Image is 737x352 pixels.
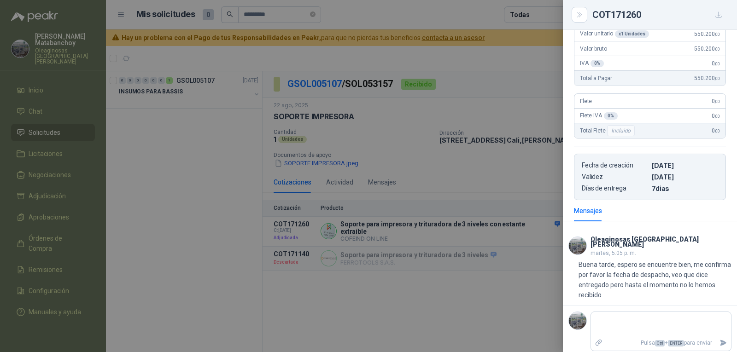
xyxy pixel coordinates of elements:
[668,340,684,346] span: ENTER
[716,335,731,351] button: Enviar
[582,173,648,181] p: Validez
[574,206,602,216] div: Mensajes
[712,127,720,134] span: 0
[592,7,726,22] div: COT171260
[714,99,720,104] span: ,00
[652,162,718,169] p: [DATE]
[574,9,585,20] button: Close
[714,46,720,52] span: ,00
[694,46,720,52] span: 550.200
[652,185,718,192] p: 7 dias
[580,46,607,52] span: Valor bruto
[591,60,604,67] div: 0 %
[714,32,720,37] span: ,00
[712,60,720,67] span: 0
[580,30,649,38] span: Valor unitario
[569,237,586,254] img: Company Logo
[591,237,731,247] h3: Oleaginosas [GEOGRAPHIC_DATA][PERSON_NAME]
[694,31,720,37] span: 550.200
[712,113,720,119] span: 0
[569,312,586,329] img: Company Logo
[714,114,720,119] span: ,00
[580,112,618,120] span: Flete IVA
[615,30,649,38] div: x 1 Unidades
[714,61,720,66] span: ,00
[582,162,648,169] p: Fecha de creación
[591,335,607,351] label: Adjuntar archivos
[714,128,720,133] span: ,00
[655,340,665,346] span: Ctrl
[580,98,592,104] span: Flete
[580,125,637,136] span: Total Flete
[591,250,636,256] span: martes, 5:05 p. m.
[714,76,720,81] span: ,00
[607,125,635,136] div: Incluido
[582,185,648,192] p: Días de entrega
[580,75,612,81] span: Total a Pagar
[580,60,604,67] span: IVA
[579,260,731,300] p: Buena tarde, espero se encuentre bien, me confirma por favor la fecha de despacho, veo que dice e...
[694,75,720,81] span: 550.200
[607,335,716,351] p: Pulsa + para enviar
[712,98,720,104] span: 0
[652,173,718,181] p: [DATE]
[604,112,618,120] div: 0 %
